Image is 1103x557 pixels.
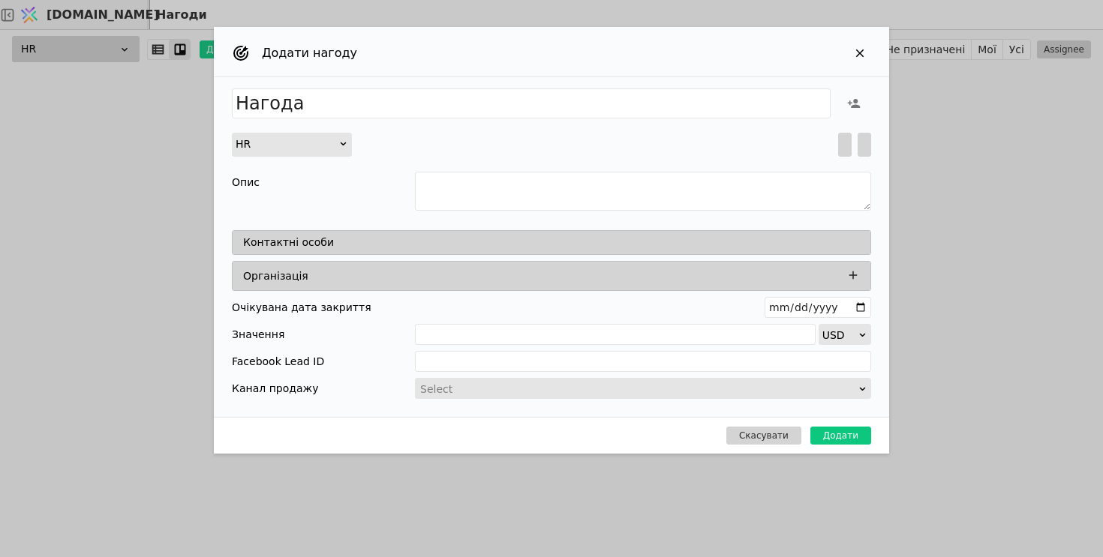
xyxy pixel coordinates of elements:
[232,351,324,372] div: Facebook Lead ID
[726,427,801,445] button: Скасувати
[262,44,357,62] h2: Додати нагоду
[810,427,871,445] button: Додати
[822,325,858,346] div: USD
[232,172,415,193] div: Опис
[243,235,334,250] p: Контактні особи
[214,27,889,454] div: Add Opportunity
[232,88,831,118] input: Ім'я
[420,379,856,400] div: Select
[243,268,308,284] p: Організація
[232,378,318,399] div: Канал продажу
[232,324,284,345] span: Значення
[232,297,371,318] div: Очікувана дата закриття
[236,133,338,154] div: HR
